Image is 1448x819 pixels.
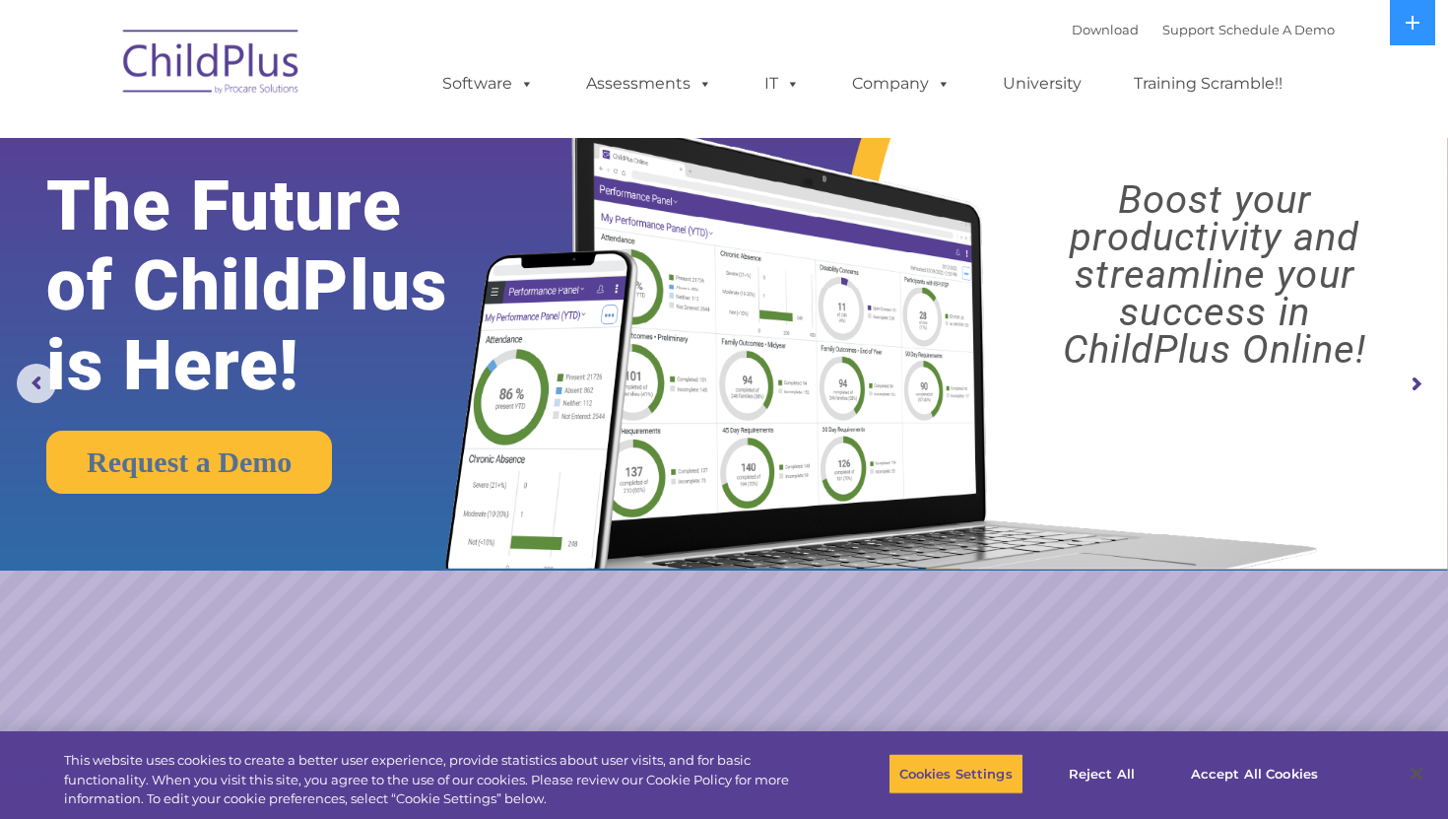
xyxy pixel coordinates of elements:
img: ChildPlus by Procare Solutions [113,16,310,114]
button: Close [1395,752,1438,795]
div: This website uses cookies to create a better user experience, provide statistics about user visit... [64,751,797,809]
font: | [1072,22,1335,37]
a: Support [1162,22,1215,37]
a: University [983,64,1101,103]
a: Software [423,64,554,103]
button: Reject All [1040,753,1163,794]
button: Accept All Cookies [1180,753,1329,794]
a: Schedule A Demo [1218,22,1335,37]
rs-layer: Boost your productivity and streamline your success in ChildPlus Online! [1000,181,1429,369]
span: Last name [274,130,334,145]
span: Phone number [274,211,358,226]
button: Cookies Settings [889,753,1023,794]
a: Assessments [566,64,732,103]
a: Company [832,64,970,103]
a: Training Scramble!! [1114,64,1302,103]
a: Request a Demo [46,431,332,494]
rs-layer: The Future of ChildPlus is Here! [46,166,508,405]
a: IT [745,64,820,103]
a: Download [1072,22,1139,37]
